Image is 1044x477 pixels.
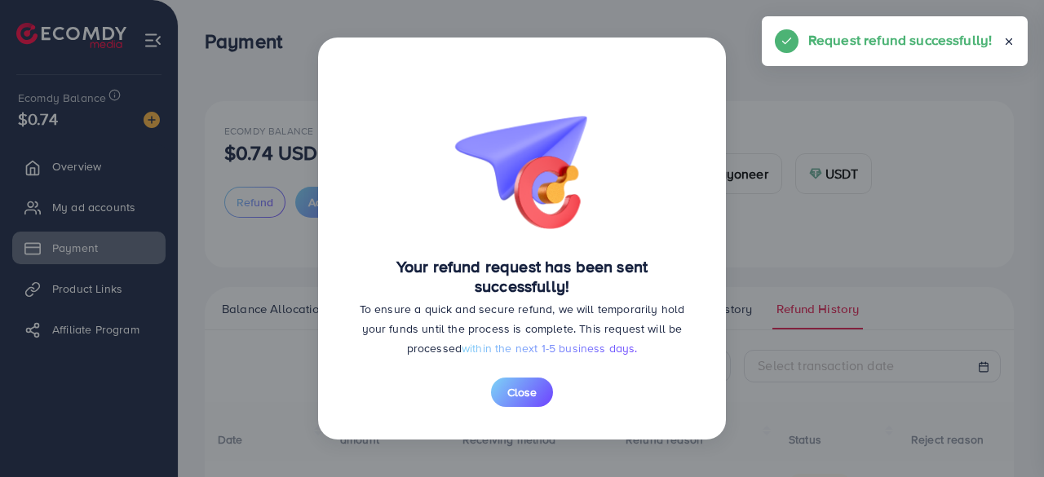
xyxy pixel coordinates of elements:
[975,404,1032,465] iframe: Chat
[491,378,553,407] button: Close
[351,257,693,296] h4: Your refund request has been sent successfully!
[440,70,604,236] img: bg-request-refund-success.26ac5564.png
[507,384,537,400] span: Close
[351,299,693,358] p: To ensure a quick and secure refund, we will temporarily hold your funds until the process is com...
[462,340,637,356] span: within the next 1-5 business days.
[808,29,992,51] h5: Request refund successfully!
